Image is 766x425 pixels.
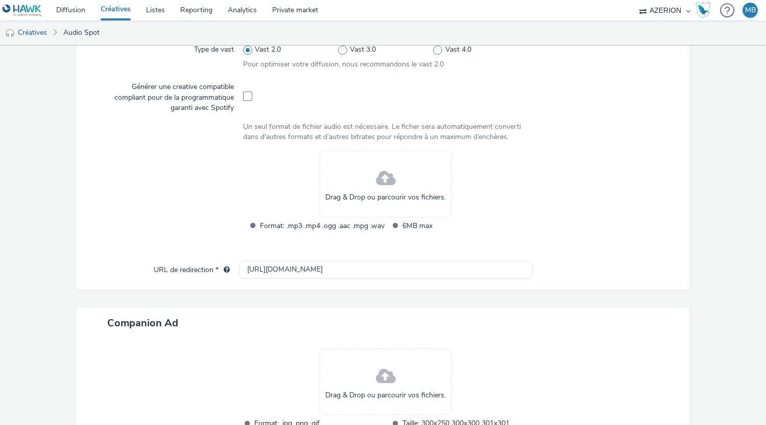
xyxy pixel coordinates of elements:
img: audio [5,28,15,38]
span: Drag & Drop ou parcourir vos fichiers. [325,192,446,203]
input: url... [239,261,533,279]
img: Hawk Academy [696,2,711,18]
img: undefined Logo [3,4,42,17]
div: MB [745,3,756,18]
a: Audio Spot [58,20,105,45]
label: Générer une creative compatible compliant pour de la programmatique garanti avec Spotify [95,78,238,113]
span: Companion Ad [107,316,178,330]
span: Vast 3.0 [350,44,376,55]
span: 6MB max [402,220,527,232]
span: Vast 4.0 [445,44,471,55]
a: Hawk Academy [696,2,715,18]
span: Pour optimiser votre diffusion, nous recommandons le vast 2.0 [243,59,444,69]
label: URL de redirection * [150,261,234,275]
div: L'URL de redirection sera utilisée comme URL de validation avec certains SSP et ce sera l'URL de ... [219,265,230,275]
span: Vast 2.0 [255,44,281,55]
div: Un seul format de fichier audio est nécessaire. Le ficher sera automatiquement converti dans d'au... [243,122,529,143]
label: Type de vast [190,40,238,55]
span: Format: .mp3 .mp4 .ogg .aac .mpg .wav [260,220,385,232]
span: Drag & Drop ou parcourir vos fichiers. [325,390,446,400]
